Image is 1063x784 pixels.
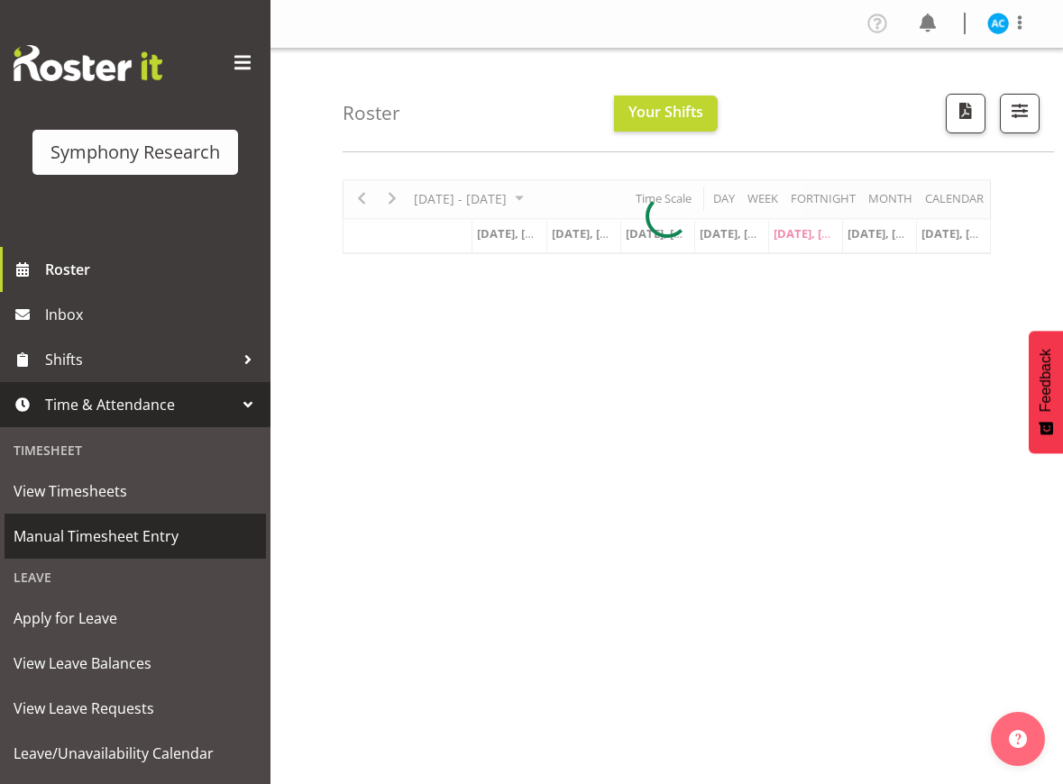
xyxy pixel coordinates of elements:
a: View Leave Balances [5,641,266,686]
div: Symphony Research [50,139,220,166]
span: Your Shifts [628,102,703,122]
span: View Leave Balances [14,650,257,677]
span: Leave/Unavailability Calendar [14,740,257,767]
span: Inbox [45,301,261,328]
span: Time & Attendance [45,391,234,418]
a: View Leave Requests [5,686,266,731]
img: help-xxl-2.png [1009,730,1027,748]
button: Your Shifts [614,96,718,132]
button: Download a PDF of the roster according to the set date range. [946,94,985,133]
a: View Timesheets [5,469,266,514]
div: Leave [5,559,266,596]
a: Leave/Unavailability Calendar [5,731,266,776]
span: Apply for Leave [14,605,257,632]
h4: Roster [343,103,400,123]
span: Manual Timesheet Entry [14,523,257,550]
div: Timesheet [5,432,266,469]
a: Apply for Leave [5,596,266,641]
span: View Timesheets [14,478,257,505]
span: Roster [45,256,261,283]
span: Shifts [45,346,234,373]
img: Rosterit website logo [14,45,162,81]
img: abbey-craib10174.jpg [987,13,1009,34]
button: Filter Shifts [1000,94,1040,133]
button: Feedback - Show survey [1029,331,1063,453]
span: View Leave Requests [14,695,257,722]
span: Feedback [1038,349,1054,412]
a: Manual Timesheet Entry [5,514,266,559]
